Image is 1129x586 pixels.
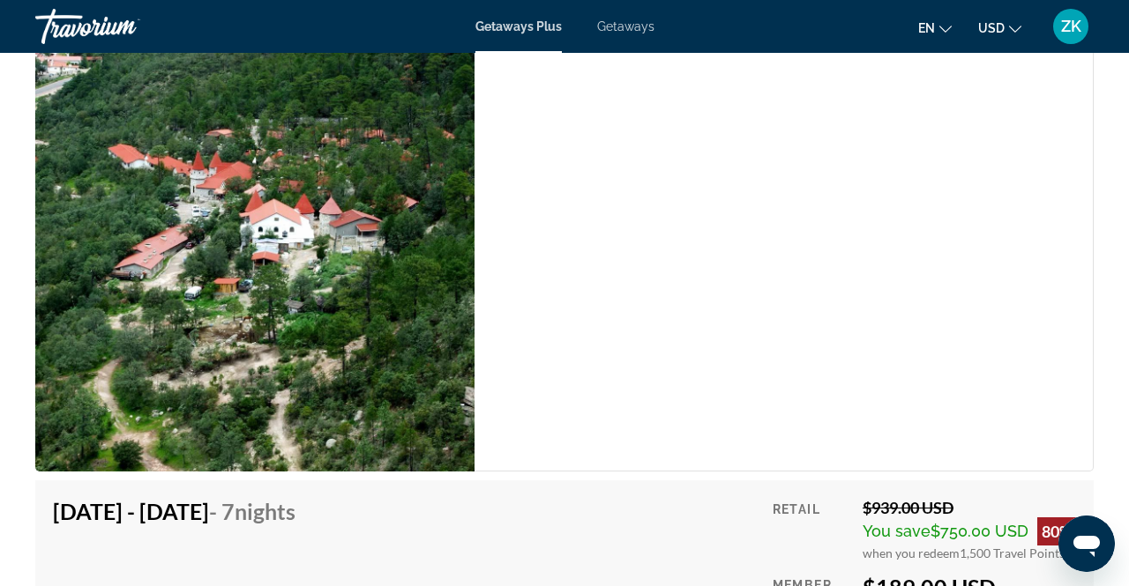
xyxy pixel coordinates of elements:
[978,21,1005,35] span: USD
[1058,516,1115,572] iframe: Кнопка запуска окна обмена сообщениями
[1048,8,1094,45] button: User Menu
[209,498,295,524] span: - 7
[863,545,960,560] span: when you redeem
[960,545,1065,560] span: 1,500 Travel Points
[863,522,931,540] span: You save
[978,15,1021,41] button: Change currency
[931,522,1028,540] span: $750.00 USD
[1037,517,1076,545] div: 80%
[597,19,654,33] a: Getaways
[918,21,935,35] span: en
[475,19,562,33] a: Getaways Plus
[773,498,849,560] div: Retail
[863,498,1076,517] div: $939.00 USD
[35,4,212,49] a: Travorium
[235,498,295,524] span: Nights
[918,15,952,41] button: Change language
[53,498,295,524] h4: [DATE] - [DATE]
[1061,18,1081,35] span: ZK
